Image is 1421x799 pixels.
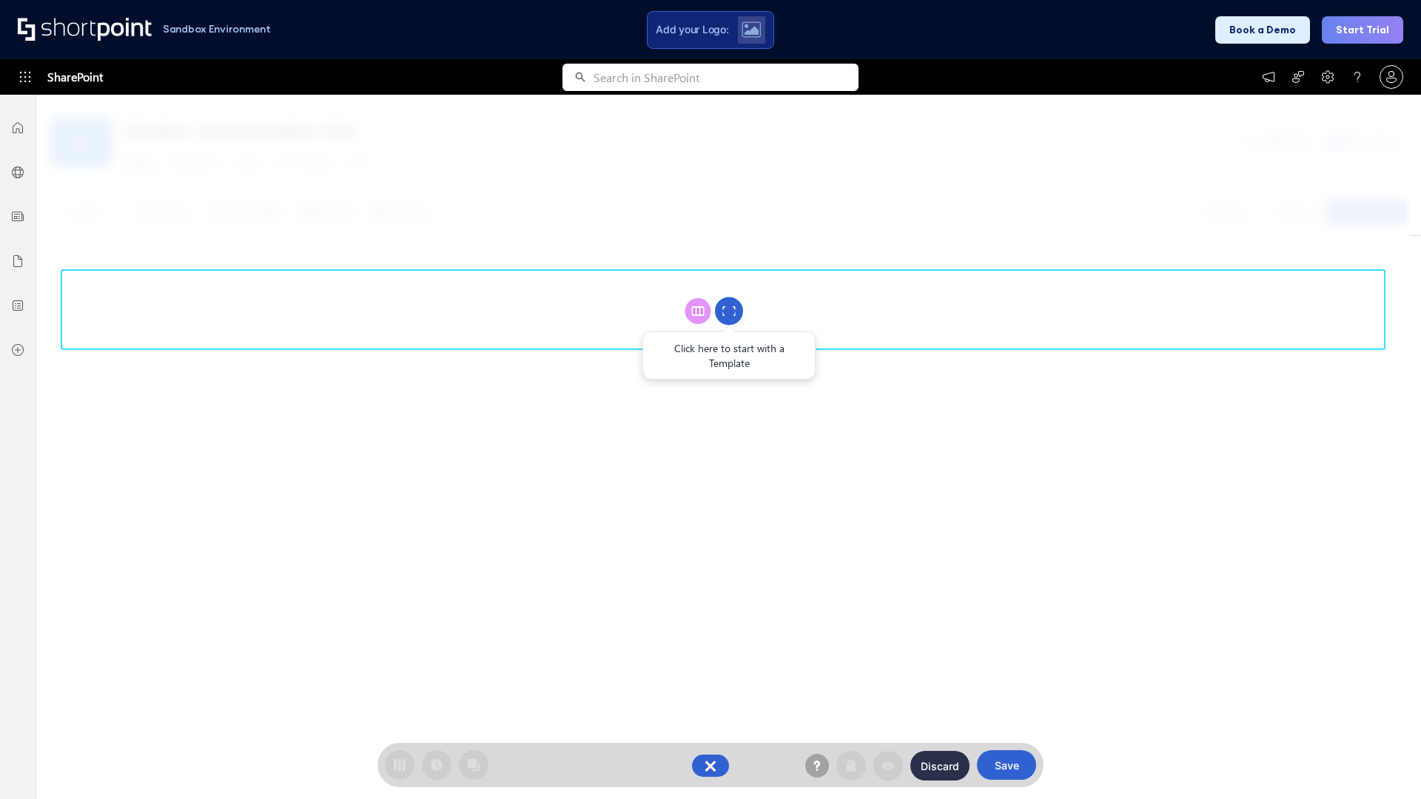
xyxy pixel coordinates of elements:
[163,25,271,33] h1: Sandbox Environment
[977,750,1036,780] button: Save
[47,59,103,95] span: SharePoint
[910,751,970,781] button: Discard
[594,64,859,91] input: Search in SharePoint
[656,23,728,36] span: Add your Logo:
[1215,16,1310,44] button: Book a Demo
[1347,728,1421,799] iframe: Chat Widget
[742,21,761,38] img: Upload logo
[1322,16,1403,44] button: Start Trial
